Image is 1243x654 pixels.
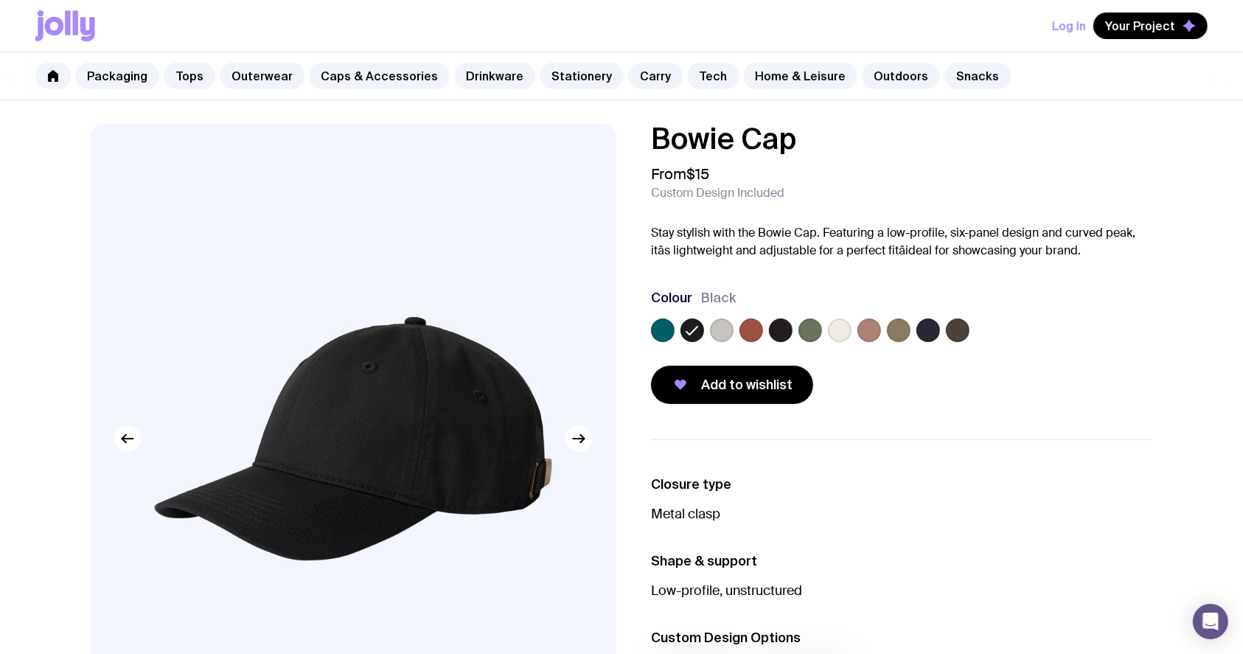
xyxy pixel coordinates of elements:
[651,124,1152,153] h1: Bowie Cap
[1093,13,1208,39] button: Your Project
[540,63,624,89] a: Stationery
[1105,18,1175,33] span: Your Project
[651,289,692,307] h3: Colour
[651,476,1152,493] h3: Closure type
[651,224,1152,260] p: Stay stylish with the Bowie Cap. Featuring a low-profile, six-panel design and curved peak, itâs ...
[686,164,709,184] span: $15
[651,366,813,404] button: Add to wishlist
[454,63,535,89] a: Drinkware
[651,552,1152,570] h3: Shape & support
[651,629,1152,647] h3: Custom Design Options
[628,63,683,89] a: Carry
[944,63,1011,89] a: Snacks
[651,186,784,201] span: Custom Design Included
[1193,604,1228,639] div: Open Intercom Messenger
[651,505,1152,523] p: Metal clasp
[651,165,709,183] span: From
[1052,13,1086,39] button: Log In
[75,63,159,89] a: Packaging
[701,289,737,307] span: Black
[164,63,215,89] a: Tops
[743,63,857,89] a: Home & Leisure
[862,63,940,89] a: Outdoors
[309,63,450,89] a: Caps & Accessories
[651,582,1152,599] p: Low-profile, unstructured
[687,63,739,89] a: Tech
[701,376,793,394] span: Add to wishlist
[220,63,304,89] a: Outerwear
